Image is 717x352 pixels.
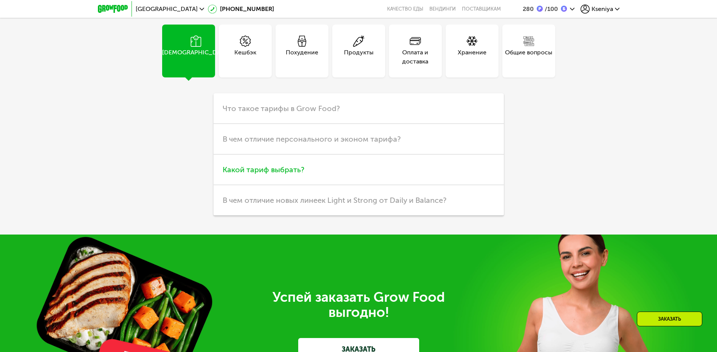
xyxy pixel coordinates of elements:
[344,48,373,66] div: Продукты
[387,6,423,12] a: Качество еды
[223,165,304,174] span: Какой тариф выбрать?
[637,312,702,326] div: Заказать
[136,6,198,12] span: [GEOGRAPHIC_DATA]
[234,48,256,66] div: Кешбэк
[223,196,446,205] span: В чем отличие новых линеек Light и Strong от Daily и Balance?
[162,48,229,66] div: [DEMOGRAPHIC_DATA]
[208,5,274,14] a: [PHONE_NUMBER]
[223,134,401,144] span: В чем отличие персонального и эконом тарифа?
[286,48,318,66] div: Похудение
[458,48,486,66] div: Хранение
[545,5,547,12] span: /
[592,6,613,12] span: Kseniya
[523,6,534,12] div: 280
[505,48,552,66] div: Общие вопросы
[429,6,456,12] a: Вендинги
[462,6,501,12] div: поставщикам
[543,6,558,12] div: 100
[147,290,570,320] div: Успей заказать Grow Food выгодно!
[389,48,442,66] div: Оплата и доставка
[223,104,340,113] span: Что такое тарифы в Grow Food?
